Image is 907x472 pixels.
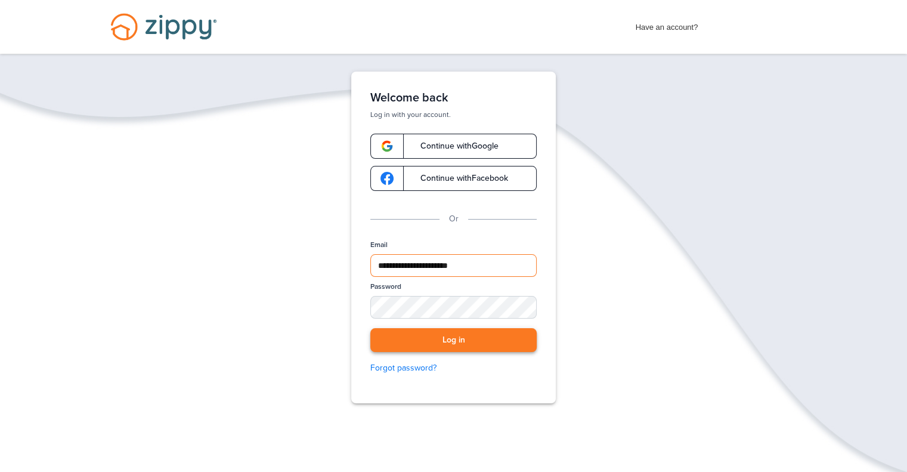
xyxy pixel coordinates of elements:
input: Email [370,254,537,277]
img: google-logo [380,172,394,185]
a: google-logoContinue withGoogle [370,134,537,159]
a: Forgot password? [370,362,537,375]
h1: Welcome back [370,91,537,105]
label: Password [370,282,401,292]
a: google-logoContinue withFacebook [370,166,537,191]
span: Have an account? [636,15,698,34]
input: Password [370,296,537,319]
span: Continue with Google [408,142,499,150]
p: Or [449,212,459,226]
label: Email [370,240,388,250]
img: google-logo [380,140,394,153]
p: Log in with your account. [370,110,537,119]
button: Log in [370,328,537,353]
span: Continue with Facebook [408,174,508,183]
